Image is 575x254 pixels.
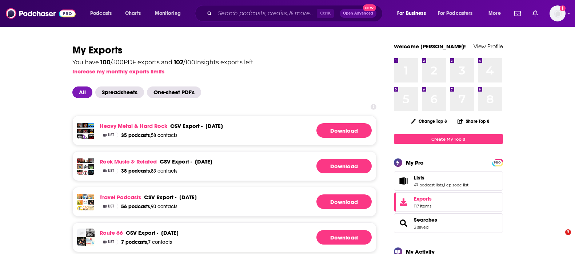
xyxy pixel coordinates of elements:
[414,195,432,202] span: Exports
[340,9,376,18] button: Open AdvancedNew
[433,8,483,19] button: open menu
[414,174,424,181] span: Lists
[100,194,141,201] a: Travel Podcasts
[394,171,503,191] span: Lists
[343,12,373,15] span: Open Advanced
[215,8,317,19] input: Search podcasts, credits, & more...
[155,8,181,19] span: Monitoring
[83,170,88,176] img: Musical Miles Podcast
[126,229,137,236] span: csv
[414,203,432,209] span: 117 items
[120,8,145,19] a: Charts
[170,122,181,129] span: csv
[530,7,541,20] a: Show notifications dropdown
[83,123,88,129] img: Focus on Metal
[108,133,114,137] span: List
[407,117,452,126] button: Change Top 8
[83,200,88,206] img: That's the Ticket!
[77,123,83,129] img: Chuck Shute Podcast
[394,192,503,212] a: Exports
[396,197,411,207] span: Exports
[150,8,190,19] button: open menu
[121,168,177,174] a: 38 podcasts,83 contacts
[174,59,183,66] span: 102
[83,129,88,134] img: InObscuria Podcast
[77,134,83,140] img: The Great Metal Debate Podcast
[121,132,177,138] a: 35 podcasts,58 contacts
[144,194,155,201] span: csv
[406,159,424,166] div: My Pro
[72,44,376,57] h1: My Exports
[394,134,503,144] a: Create My Top 8
[100,122,167,129] a: Heavy Metal & Hard Rock
[363,4,376,11] span: New
[179,194,197,201] div: [DATE]
[88,158,94,164] img: Chuck Shute Podcast
[88,200,94,206] img: Route 66 On Demand
[316,159,372,173] a: Generating File
[90,8,112,19] span: Podcasts
[88,134,94,140] img: 100 Songs that Define Heavy Metal
[394,213,503,233] span: Searches
[100,229,123,236] a: Route 66
[6,7,76,20] img: Podchaser - Follow, Share and Rate Podcasts
[95,86,144,98] span: Spreadsheets
[108,169,114,173] span: List
[550,5,566,21] span: Logged in as Quarto
[414,217,437,223] span: Searches
[493,160,502,165] a: PRO
[72,86,92,98] span: All
[88,123,94,129] img: Growin' Up Rock
[488,8,501,19] span: More
[95,86,147,98] button: Spreadsheets
[88,129,94,134] img: Metal Geeks Podcast/MSRcast Metal Podcast
[565,229,571,235] span: 3
[121,203,177,210] a: 56 podcasts,90 contacts
[77,229,86,237] img: Route 66 in Missouri
[414,225,428,230] a: 3 saved
[396,176,411,186] a: Lists
[316,123,372,138] a: Download
[474,43,503,50] a: View Profile
[83,206,88,211] img: Travel with Amateur Traveler Podcast
[88,170,94,176] img: Different Stages Radio w/ J.J.
[72,68,164,75] button: Increase my monthly exports limits
[205,122,223,129] div: [DATE]
[77,200,83,206] img: The Skift Travel Podcast
[483,8,510,19] button: open menu
[77,194,83,200] img: Vacation Mavens Travel Podcast
[511,7,524,20] a: Show notifications dropdown
[77,164,83,170] img: The Pop Break
[160,158,171,165] span: csv
[121,239,147,245] span: 7 podcasts
[414,182,443,188] a: 47 podcast lists
[88,206,94,211] img: Women Who Travel | Condé Nast Traveler
[83,134,88,140] img: The Mistress Carrie Podcast
[144,194,176,201] div: export -
[121,239,172,245] a: 7 podcasts,7 contacts
[493,160,502,165] span: PRO
[414,174,468,181] a: Lists
[550,229,568,247] iframe: Intercom live chat
[83,164,88,170] img: Beyond the Mic with Sean Dillon
[77,170,83,176] img: Discord and Rhyme: An Album Podcast
[560,5,566,11] svg: Add a profile image
[86,237,95,246] img: Route 66 Marathon Podcast
[125,8,141,19] span: Charts
[121,168,150,174] span: 38 podcasts
[147,86,201,98] span: One-sheet PDF's
[397,8,426,19] span: For Business
[77,237,86,246] img: Route 66 On Demand
[202,5,390,22] div: Search podcasts, credits, & more...
[83,158,88,164] img: Brad and John - Mornings on KISM
[392,8,435,19] button: open menu
[85,8,121,19] button: open menu
[77,158,83,164] img: Roc Doc's Podcast
[394,43,466,50] a: Welcome [PERSON_NAME]!
[161,229,179,236] div: [DATE]
[457,114,490,128] button: Share Top 8
[83,194,88,200] img: Extra Pack of Peanuts Travel Podcast
[100,59,111,66] span: 100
